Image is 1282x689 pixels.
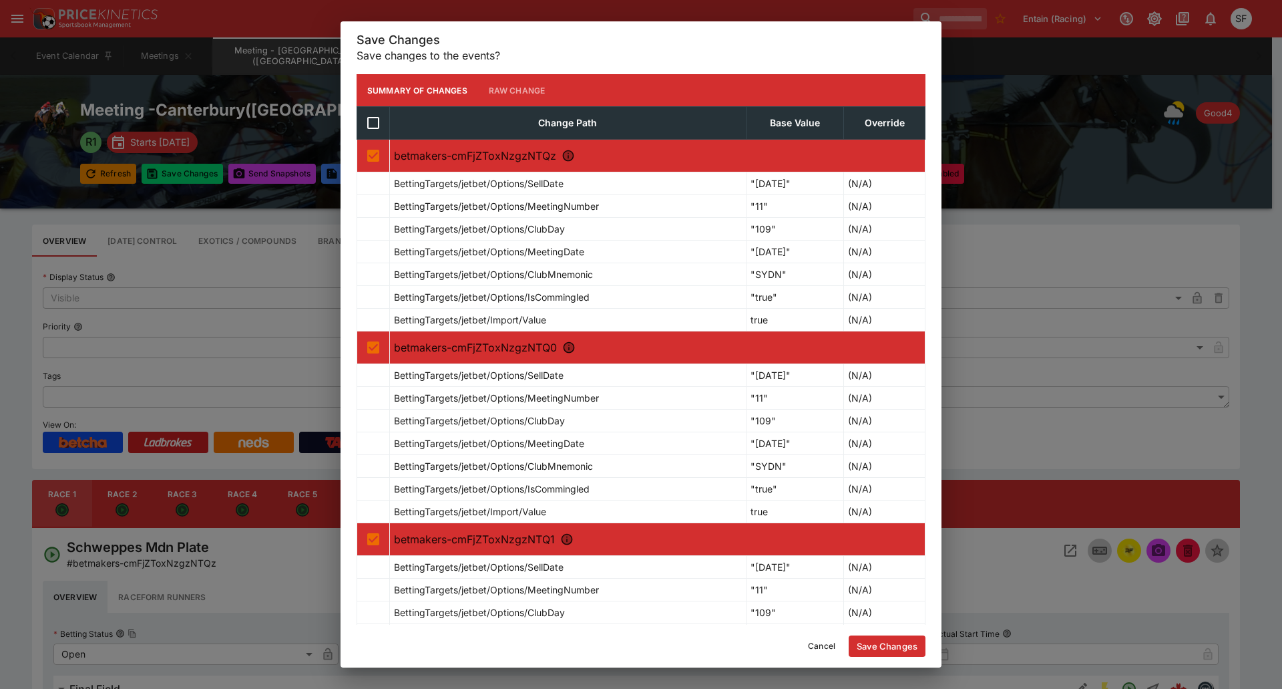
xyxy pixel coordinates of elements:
[394,339,921,356] p: betmakers-cmFjZToxNzgzNTQ0
[746,172,844,195] td: "[DATE]"
[746,195,844,218] td: "11"
[394,267,593,281] p: BettingTargets/jetbet/Options/ClubMnemonic
[562,341,576,354] svg: R2 - The Agency Real Estate Mdn Hcp
[394,605,565,619] p: BettingTargets/jetbet/Options/ClubDay
[746,387,844,410] td: "11"
[746,107,844,140] th: Base Value
[844,455,925,478] td: (N/A)
[394,290,590,304] p: BettingTargets/jetbet/Options/IsCommingled
[746,241,844,263] td: "[DATE]"
[394,459,593,473] p: BettingTargets/jetbet/Options/ClubMnemonic
[357,74,478,106] button: Summary of Changes
[746,218,844,241] td: "109"
[746,286,844,309] td: "true"
[478,74,556,106] button: Raw Change
[800,636,843,657] button: Cancel
[844,556,925,579] td: (N/A)
[746,455,844,478] td: "SYDN"
[844,478,925,501] td: (N/A)
[394,436,584,450] p: BettingTargets/jetbet/Options/MeetingDate
[394,368,564,382] p: BettingTargets/jetbet/Options/SellDate
[746,601,844,624] td: "109"
[394,199,599,213] p: BettingTargets/jetbet/Options/MeetingNumber
[844,195,925,218] td: (N/A)
[746,624,844,647] td: "[DATE]"
[394,148,921,164] p: betmakers-cmFjZToxNzgzNTQz
[844,501,925,523] td: (N/A)
[746,478,844,501] td: "true"
[394,482,590,496] p: BettingTargets/jetbet/Options/IsCommingled
[844,107,925,140] th: Override
[562,149,575,162] svg: R1 - Schweppes Mdn Plate
[746,579,844,601] td: "11"
[394,583,599,597] p: BettingTargets/jetbet/Options/MeetingNumber
[390,107,746,140] th: Change Path
[746,410,844,432] td: "109"
[394,313,546,327] p: BettingTargets/jetbet/Import/Value
[844,218,925,241] td: (N/A)
[560,533,574,546] svg: R3 - Irresistible Pools And Spas Mdn Plate
[844,410,925,432] td: (N/A)
[746,364,844,387] td: "[DATE]"
[357,32,925,47] h5: Save Changes
[844,364,925,387] td: (N/A)
[746,309,844,331] td: true
[394,414,565,428] p: BettingTargets/jetbet/Options/ClubDay
[394,531,921,547] p: betmakers-cmFjZToxNzgzNTQ1
[746,432,844,455] td: "[DATE]"
[844,579,925,601] td: (N/A)
[844,241,925,263] td: (N/A)
[849,636,925,657] button: Save Changes
[844,624,925,647] td: (N/A)
[844,286,925,309] td: (N/A)
[357,47,925,63] p: Save changes to the events?
[394,176,564,190] p: BettingTargets/jetbet/Options/SellDate
[394,505,546,519] p: BettingTargets/jetbet/Import/Value
[844,172,925,195] td: (N/A)
[746,263,844,286] td: "SYDN"
[844,387,925,410] td: (N/A)
[844,601,925,624] td: (N/A)
[844,309,925,331] td: (N/A)
[394,222,565,236] p: BettingTargets/jetbet/Options/ClubDay
[394,560,564,574] p: BettingTargets/jetbet/Options/SellDate
[746,501,844,523] td: true
[844,263,925,286] td: (N/A)
[394,391,599,405] p: BettingTargets/jetbet/Options/MeetingNumber
[844,432,925,455] td: (N/A)
[394,245,584,259] p: BettingTargets/jetbet/Options/MeetingDate
[746,556,844,579] td: "[DATE]"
